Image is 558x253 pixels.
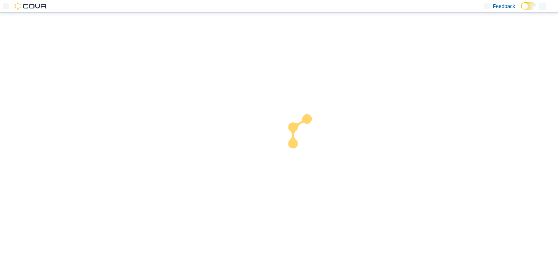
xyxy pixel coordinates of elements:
img: cova-loader [279,109,333,163]
input: Dark Mode [521,2,536,10]
span: Feedback [493,3,515,10]
img: Cova [15,3,47,10]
